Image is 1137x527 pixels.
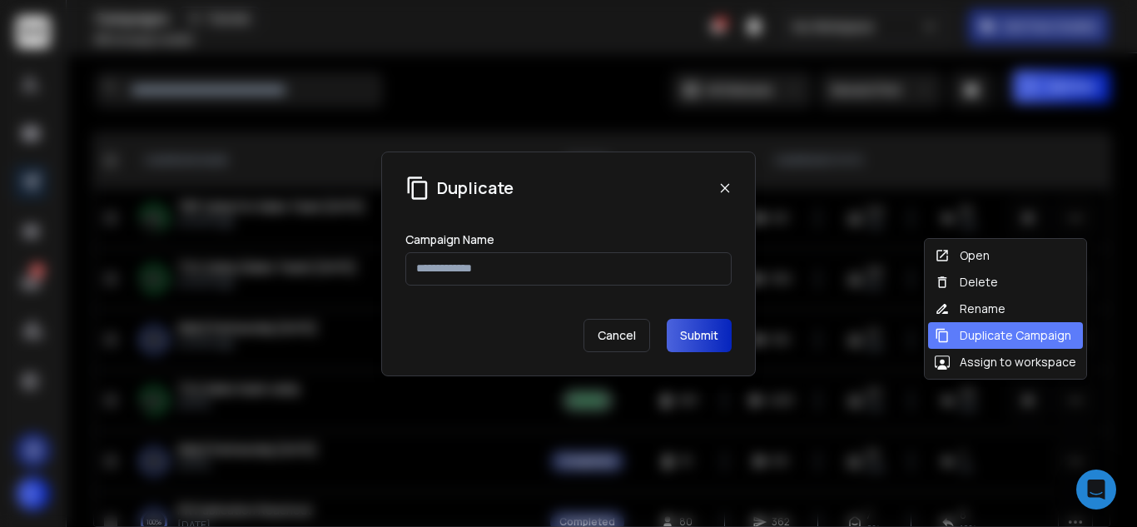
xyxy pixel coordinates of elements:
[935,354,1076,370] div: Assign to workspace
[935,274,998,291] div: Delete
[583,319,650,352] p: Cancel
[667,319,732,352] button: Submit
[935,301,1005,317] div: Rename
[437,176,514,200] h1: Duplicate
[1076,470,1116,510] div: Open Intercom Messenger
[935,327,1071,344] div: Duplicate Campaign
[405,234,494,246] label: Campaign Name
[935,247,990,264] div: Open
